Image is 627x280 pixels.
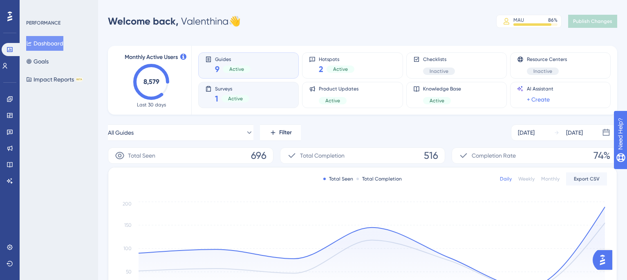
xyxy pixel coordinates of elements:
text: 8,579 [143,78,159,86]
span: Welcome back, [108,15,179,27]
span: 9 [215,63,219,75]
span: All Guides [108,128,134,138]
button: Filter [260,124,301,141]
span: Guides [215,56,251,62]
span: Last 30 days [137,102,166,108]
div: PERFORMANCE [26,20,60,26]
div: MAU [513,17,524,23]
button: All Guides [108,124,253,141]
span: 696 [251,149,266,162]
span: Hotspots [319,56,354,62]
span: Checklists [423,56,455,63]
div: Total Seen [323,176,353,182]
span: Active [333,66,348,72]
div: 86 % [548,17,558,23]
span: Active [229,66,244,72]
span: Completion Rate [472,151,516,160]
tspan: 50 [126,269,132,275]
span: Need Help? [19,2,51,12]
div: Monthly [541,176,560,182]
div: Daily [500,176,512,182]
button: Impact ReportsBETA [26,72,83,87]
span: Surveys [215,86,249,91]
tspan: 150 [124,222,132,228]
span: 74% [593,149,610,162]
div: Total Completion [356,176,402,182]
div: [DATE] [566,128,583,138]
button: Publish Changes [568,15,617,28]
span: Active [430,97,444,104]
span: Resource Centers [527,56,567,63]
div: [DATE] [518,128,535,138]
button: Goals [26,54,49,69]
span: Active [325,97,340,104]
tspan: 200 [123,201,132,207]
span: Knowledge Base [423,86,461,92]
span: Active [228,95,243,102]
span: Monthly Active Users [125,52,178,62]
span: 1 [215,93,218,104]
span: Publish Changes [573,18,612,25]
div: Valenthina 👋 [108,15,241,28]
span: Total Seen [128,151,155,160]
span: AI Assistant [527,86,553,92]
div: Weekly [518,176,535,182]
div: BETA [76,77,83,81]
button: Export CSV [566,172,607,185]
button: Dashboard [26,36,63,51]
span: 2 [319,63,323,75]
tspan: 100 [123,246,132,251]
span: Filter [279,128,292,138]
span: 516 [424,149,438,162]
span: Total Completion [300,151,345,160]
span: Inactive [430,68,448,75]
iframe: UserGuiding AI Assistant Launcher [593,248,617,272]
a: + Create [527,95,550,104]
span: Inactive [533,68,552,75]
span: Product Updates [319,86,358,92]
span: Export CSV [574,176,600,182]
